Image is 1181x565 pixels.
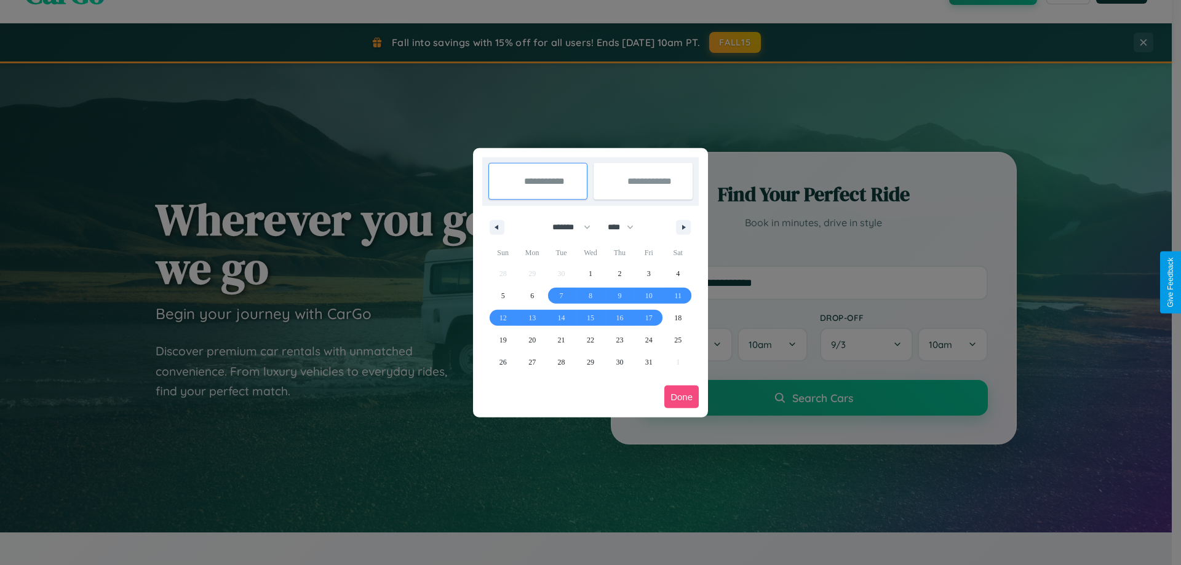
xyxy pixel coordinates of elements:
button: 20 [517,329,546,351]
span: Sat [664,243,693,263]
button: 18 [664,307,693,329]
button: 7 [547,285,576,307]
button: 8 [576,285,605,307]
span: Tue [547,243,576,263]
span: 22 [587,329,594,351]
button: Done [664,385,699,408]
span: 8 [589,285,592,307]
button: 3 [634,263,663,285]
span: 1 [589,263,592,285]
span: 3 [647,263,651,285]
span: 14 [558,307,565,329]
span: 11 [674,285,682,307]
span: 30 [616,351,623,373]
span: 21 [558,329,565,351]
button: 25 [664,329,693,351]
span: 20 [528,329,536,351]
button: 12 [488,307,517,329]
button: 22 [576,329,605,351]
button: 13 [517,307,546,329]
button: 10 [634,285,663,307]
span: 13 [528,307,536,329]
button: 24 [634,329,663,351]
button: 19 [488,329,517,351]
button: 6 [517,285,546,307]
button: 16 [605,307,634,329]
span: Fri [634,243,663,263]
span: 26 [499,351,507,373]
span: 9 [618,285,621,307]
span: 19 [499,329,507,351]
span: 16 [616,307,623,329]
span: 23 [616,329,623,351]
button: 23 [605,329,634,351]
span: 17 [645,307,653,329]
button: 15 [576,307,605,329]
button: 30 [605,351,634,373]
span: 5 [501,285,505,307]
span: 15 [587,307,594,329]
span: 6 [530,285,534,307]
div: Give Feedback [1166,258,1175,307]
span: Wed [576,243,605,263]
span: 4 [676,263,680,285]
button: 21 [547,329,576,351]
span: 12 [499,307,507,329]
button: 28 [547,351,576,373]
span: Sun [488,243,517,263]
button: 29 [576,351,605,373]
button: 14 [547,307,576,329]
button: 11 [664,285,693,307]
button: 5 [488,285,517,307]
button: 27 [517,351,546,373]
button: 17 [634,307,663,329]
span: Thu [605,243,634,263]
button: 1 [576,263,605,285]
span: 10 [645,285,653,307]
button: 2 [605,263,634,285]
span: 7 [560,285,563,307]
span: 25 [674,329,682,351]
button: 9 [605,285,634,307]
button: 31 [634,351,663,373]
button: 26 [488,351,517,373]
span: 28 [558,351,565,373]
span: 2 [618,263,621,285]
span: Mon [517,243,546,263]
span: 29 [587,351,594,373]
span: 24 [645,329,653,351]
span: 27 [528,351,536,373]
button: 4 [664,263,693,285]
span: 31 [645,351,653,373]
span: 18 [674,307,682,329]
